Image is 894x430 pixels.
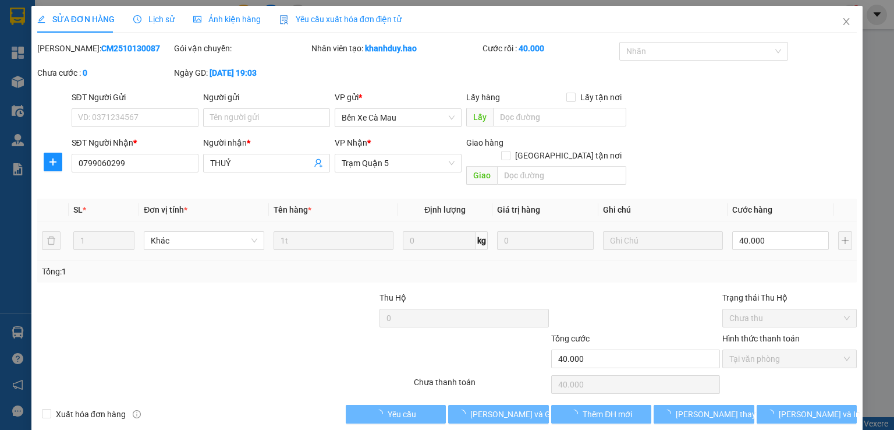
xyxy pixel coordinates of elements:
[413,376,549,396] div: Chưa thanh toán
[203,91,330,104] div: Người gửi
[101,44,160,53] b: CM2510130087
[73,205,83,214] span: SL
[838,231,852,250] button: plus
[365,44,417,53] b: khanhduy.hao
[193,15,201,23] span: picture
[663,410,676,418] span: loading
[388,408,416,421] span: Yêu cầu
[37,42,172,55] div: [PERSON_NAME]:
[274,205,311,214] span: Tên hàng
[476,231,488,250] span: kg
[133,15,175,24] span: Lịch sử
[37,15,45,23] span: edit
[72,136,198,149] div: SĐT Người Nhận
[279,15,402,24] span: Yêu cầu xuất hóa đơn điện tử
[210,68,257,77] b: [DATE] 19:03
[83,68,87,77] b: 0
[42,231,61,250] button: delete
[174,42,308,55] div: Gói vận chuyển:
[314,158,323,168] span: user-add
[44,153,62,171] button: plus
[576,91,626,104] span: Lấy tận nơi
[193,15,261,24] span: Ảnh kiện hàng
[842,17,851,26] span: close
[466,166,497,185] span: Giao
[174,66,308,79] div: Ngày GD:
[722,291,857,304] div: Trạng thái Thu Hộ
[279,15,289,24] img: icon
[335,138,367,147] span: VP Nhận
[519,44,544,53] b: 40.000
[311,42,480,55] div: Nhân viên tạo:
[151,232,257,249] span: Khác
[51,408,130,421] span: Xuất hóa đơn hàng
[497,231,594,250] input: 0
[72,91,198,104] div: SĐT Người Gửi
[732,205,772,214] span: Cước hàng
[346,405,446,424] button: Yêu cầu
[133,15,141,23] span: clock-circle
[44,157,62,167] span: plus
[448,405,549,424] button: [PERSON_NAME] và Giao hàng
[144,205,187,214] span: Đơn vị tính
[375,410,388,418] span: loading
[37,15,115,24] span: SỬA ĐƠN HÀNG
[342,154,455,172] span: Trạm Quận 5
[583,408,632,421] span: Thêm ĐH mới
[510,149,626,162] span: [GEOGRAPHIC_DATA] tận nơi
[274,231,393,250] input: VD: Bàn, Ghế
[497,205,540,214] span: Giá trị hàng
[335,91,462,104] div: VP gửi
[551,334,590,343] span: Tổng cước
[570,410,583,418] span: loading
[379,293,406,302] span: Thu Hộ
[470,408,582,421] span: [PERSON_NAME] và Giao hàng
[779,408,860,421] span: [PERSON_NAME] và In
[598,199,728,221] th: Ghi chú
[654,405,754,424] button: [PERSON_NAME] thay đổi
[342,109,455,126] span: Bến Xe Cà Mau
[676,408,769,421] span: [PERSON_NAME] thay đổi
[722,334,800,343] label: Hình thức thanh toán
[493,108,626,126] input: Dọc đường
[457,410,470,418] span: loading
[133,410,141,418] span: info-circle
[466,138,503,147] span: Giao hàng
[729,309,850,327] span: Chưa thu
[603,231,723,250] input: Ghi Chú
[203,136,330,149] div: Người nhận
[483,42,617,55] div: Cước rồi :
[729,350,850,368] span: Tại văn phòng
[830,6,863,38] button: Close
[42,265,346,278] div: Tổng: 1
[466,108,493,126] span: Lấy
[424,205,466,214] span: Định lượng
[37,66,172,79] div: Chưa cước :
[766,410,779,418] span: loading
[757,405,857,424] button: [PERSON_NAME] và In
[497,166,626,185] input: Dọc đường
[466,93,500,102] span: Lấy hàng
[551,405,652,424] button: Thêm ĐH mới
